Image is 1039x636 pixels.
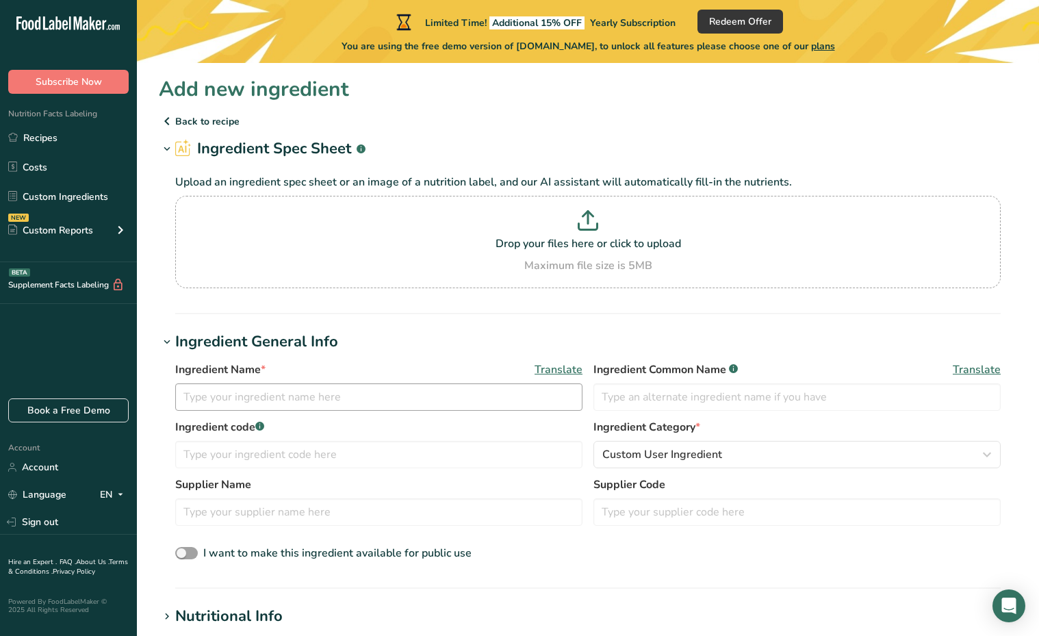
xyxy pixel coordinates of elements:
a: Hire an Expert . [8,557,57,567]
div: EN [100,487,129,503]
span: Translate [535,361,582,378]
h2: Ingredient Spec Sheet [175,138,365,160]
div: Custom Reports [8,223,93,238]
input: Type your ingredient name here [175,383,582,411]
span: Redeem Offer [709,14,771,29]
label: Supplier Code [593,476,1001,493]
span: Additional 15% OFF [489,16,585,29]
h1: Add new ingredient [159,74,349,105]
span: Ingredient Common Name [593,361,738,378]
span: Subscribe Now [36,75,102,89]
span: Translate [953,361,1001,378]
span: Ingredient Name [175,361,266,378]
span: plans [811,40,835,53]
button: Redeem Offer [697,10,783,34]
div: BETA [9,268,30,277]
button: Custom User Ingredient [593,441,1001,468]
p: Drop your files here or click to upload [179,236,997,252]
input: Type your supplier code here [593,498,1001,526]
div: Powered By FoodLabelMaker © 2025 All Rights Reserved [8,598,129,614]
div: Maximum file size is 5MB [179,257,997,274]
span: Yearly Subscription [590,16,676,29]
input: Type your supplier name here [175,498,582,526]
input: Type an alternate ingredient name if you have [593,383,1001,411]
label: Ingredient Category [593,419,1001,435]
label: Ingredient code [175,419,582,435]
p: Back to recipe [159,113,1017,129]
span: You are using the free demo version of [DOMAIN_NAME], to unlock all features please choose one of... [342,39,835,53]
div: Ingredient General Info [175,331,338,353]
input: Type your ingredient code here [175,441,582,468]
span: Custom User Ingredient [602,446,722,463]
label: Supplier Name [175,476,582,493]
div: NEW [8,214,29,222]
span: I want to make this ingredient available for public use [203,546,472,561]
a: Terms & Conditions . [8,557,128,576]
a: Language [8,483,66,507]
a: Privacy Policy [53,567,95,576]
button: Subscribe Now [8,70,129,94]
a: Book a Free Demo [8,398,129,422]
a: FAQ . [60,557,76,567]
p: Upload an ingredient spec sheet or an image of a nutrition label, and our AI assistant will autom... [175,174,1001,190]
a: About Us . [76,557,109,567]
div: Limited Time! [394,14,676,30]
div: Nutritional Info [175,605,283,628]
div: Open Intercom Messenger [992,589,1025,622]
